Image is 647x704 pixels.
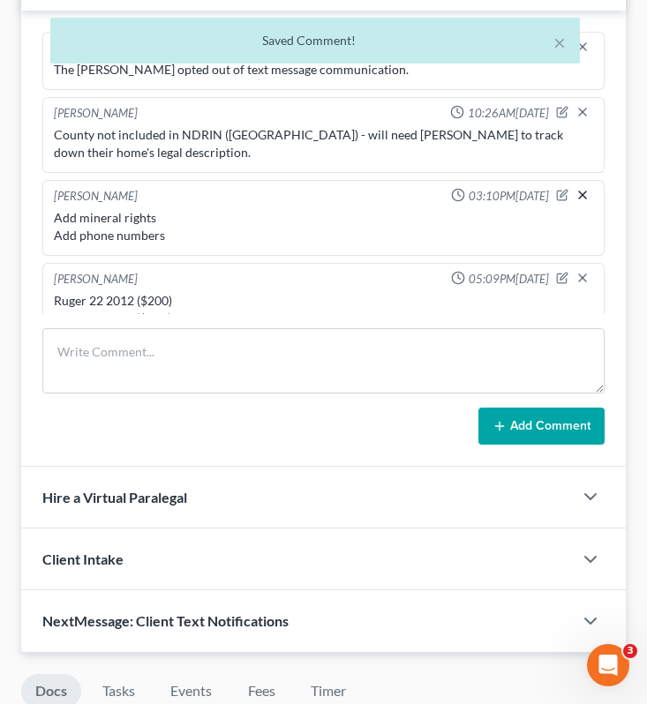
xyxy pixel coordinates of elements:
div: [PERSON_NAME] [54,271,138,288]
div: [PERSON_NAME] [54,105,138,123]
span: 10:26AM[DATE] [468,105,549,122]
iframe: Intercom live chat [587,644,629,686]
span: 3 [623,644,637,658]
span: 03:10PM[DATE] [469,188,549,205]
button: × [553,32,566,53]
div: [PERSON_NAME] [54,188,138,206]
span: Hire a Virtual Paralegal [42,489,187,506]
button: Add Comment [478,408,605,445]
div: County not included in NDRIN ([GEOGRAPHIC_DATA]) - will need [PERSON_NAME] to track down their ho... [54,126,593,161]
span: NextMessage: Client Text Notifications [42,612,289,629]
div: Ruger 22 2012 ($200) Glock 19 2015 ($200) [54,292,593,327]
span: Client Intake [42,550,124,567]
div: Add mineral rights Add phone numbers [54,209,593,244]
span: 05:09PM[DATE] [469,271,549,288]
div: Saved Comment! [64,32,566,49]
